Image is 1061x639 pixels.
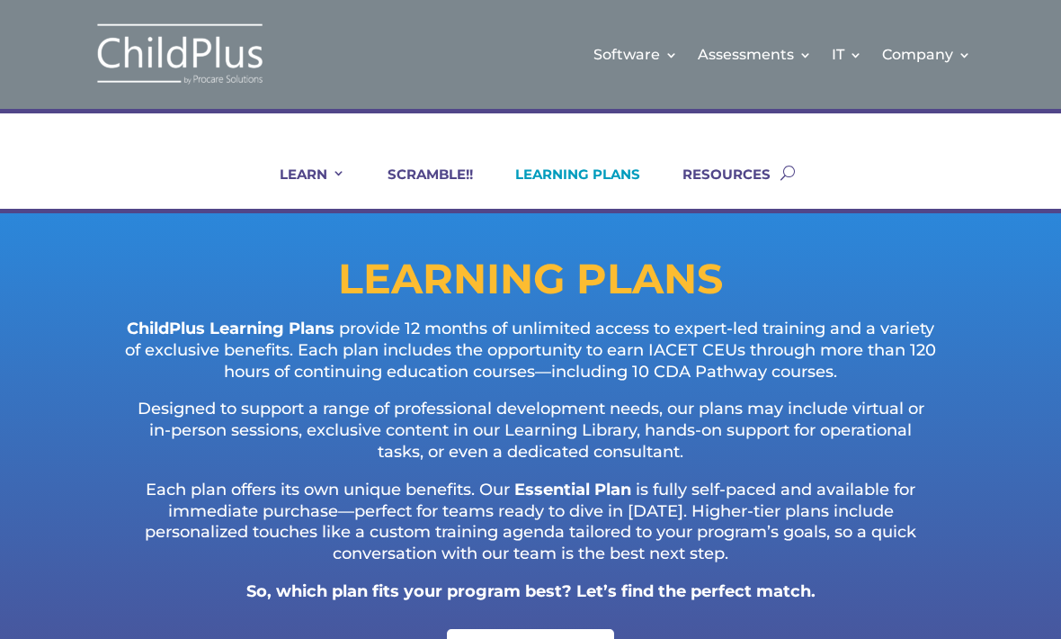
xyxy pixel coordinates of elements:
[514,480,631,499] strong: Essential Plan
[365,166,473,209] a: SCRAMBLE!!
[698,18,812,91] a: Assessments
[246,581,816,601] strong: So, which plan fits your program best? Let’s find the perfect match.
[660,166,771,209] a: RESOURCES
[882,18,971,91] a: Company
[125,399,936,479] p: Designed to support a range of professional development needs, our plans may include virtual or i...
[125,319,936,399] p: provide 12 months of unlimited access to expert-led training and a variety of exclusive benefits....
[493,166,640,209] a: LEARNING PLANS
[832,18,862,91] a: IT
[593,18,678,91] a: Software
[257,166,345,209] a: LEARN
[53,258,1008,309] h1: LEARNING PLANS
[127,319,334,338] strong: ChildPlus Learning Plans
[125,480,936,581] p: Each plan offers its own unique benefits. Our is fully self-paced and available for immediate pur...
